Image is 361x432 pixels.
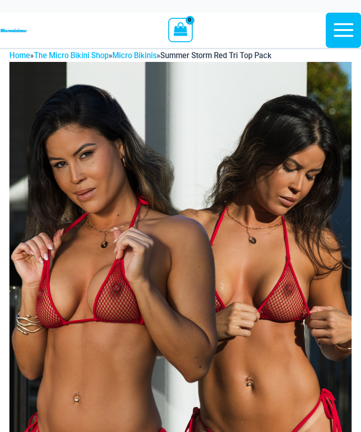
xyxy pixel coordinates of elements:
[160,51,272,60] span: Summer Storm Red Tri Top Pack
[168,18,192,42] a: View Shopping Cart, empty
[112,51,157,60] a: Micro Bikinis
[34,51,109,60] a: The Micro Bikini Shop
[9,51,272,60] span: » » »
[9,51,30,60] a: Home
